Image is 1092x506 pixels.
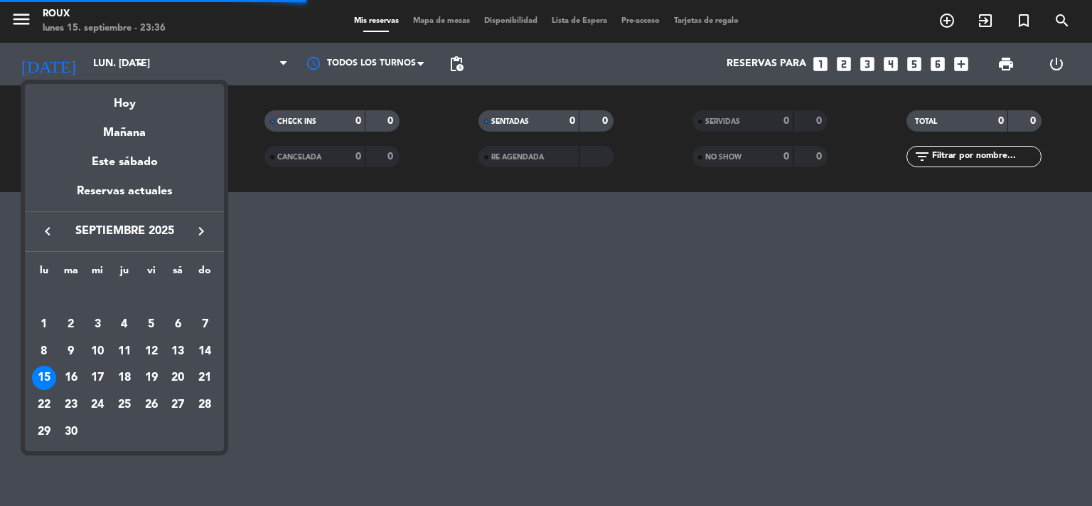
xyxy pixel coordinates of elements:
div: 21 [193,366,217,390]
td: 7 de septiembre de 2025 [191,311,218,338]
th: martes [58,263,85,285]
div: 19 [139,366,164,390]
i: keyboard_arrow_right [193,223,210,240]
i: keyboard_arrow_left [39,223,56,240]
th: viernes [138,263,165,285]
div: 10 [85,339,109,364]
td: 5 de septiembre de 2025 [138,311,165,338]
span: septiembre 2025 [60,222,188,241]
button: keyboard_arrow_right [188,222,214,241]
div: 27 [166,393,190,417]
div: 7 [193,312,217,337]
td: 8 de septiembre de 2025 [31,338,58,365]
td: 14 de septiembre de 2025 [191,338,218,365]
td: 19 de septiembre de 2025 [138,364,165,391]
th: sábado [165,263,192,285]
div: Mañana [25,113,224,142]
button: keyboard_arrow_left [35,222,60,241]
th: domingo [191,263,218,285]
td: 3 de septiembre de 2025 [84,311,111,338]
div: Reservas actuales [25,182,224,211]
div: 13 [166,339,190,364]
div: 9 [59,339,83,364]
td: 23 de septiembre de 2025 [58,391,85,418]
th: jueves [111,263,138,285]
td: 22 de septiembre de 2025 [31,391,58,418]
div: 11 [112,339,136,364]
div: 12 [139,339,164,364]
th: miércoles [84,263,111,285]
div: 16 [59,366,83,390]
td: 24 de septiembre de 2025 [84,391,111,418]
td: 17 de septiembre de 2025 [84,364,111,391]
td: 12 de septiembre de 2025 [138,338,165,365]
td: 9 de septiembre de 2025 [58,338,85,365]
div: 2 [59,312,83,337]
td: 13 de septiembre de 2025 [165,338,192,365]
td: 25 de septiembre de 2025 [111,391,138,418]
div: 22 [32,393,56,417]
div: 26 [139,393,164,417]
td: 11 de septiembre de 2025 [111,338,138,365]
div: 30 [59,420,83,444]
div: 15 [32,366,56,390]
td: 15 de septiembre de 2025 [31,364,58,391]
div: 5 [139,312,164,337]
td: 27 de septiembre de 2025 [165,391,192,418]
td: 28 de septiembre de 2025 [191,391,218,418]
div: 6 [166,312,190,337]
div: 23 [59,393,83,417]
div: 1 [32,312,56,337]
td: SEP. [31,284,218,311]
div: 17 [85,366,109,390]
div: Este sábado [25,142,224,182]
td: 2 de septiembre de 2025 [58,311,85,338]
div: 4 [112,312,136,337]
div: 3 [85,312,109,337]
div: 25 [112,393,136,417]
td: 29 de septiembre de 2025 [31,418,58,446]
th: lunes [31,263,58,285]
td: 16 de septiembre de 2025 [58,364,85,391]
td: 21 de septiembre de 2025 [191,364,218,391]
td: 10 de septiembre de 2025 [84,338,111,365]
td: 4 de septiembre de 2025 [111,311,138,338]
td: 6 de septiembre de 2025 [165,311,192,338]
td: 1 de septiembre de 2025 [31,311,58,338]
div: 18 [112,366,136,390]
td: 30 de septiembre de 2025 [58,418,85,446]
div: 8 [32,339,56,364]
div: Hoy [25,84,224,113]
td: 20 de septiembre de 2025 [165,364,192,391]
td: 18 de septiembre de 2025 [111,364,138,391]
div: 29 [32,420,56,444]
td: 26 de septiembre de 2025 [138,391,165,418]
div: 14 [193,339,217,364]
div: 28 [193,393,217,417]
div: 20 [166,366,190,390]
div: 24 [85,393,109,417]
